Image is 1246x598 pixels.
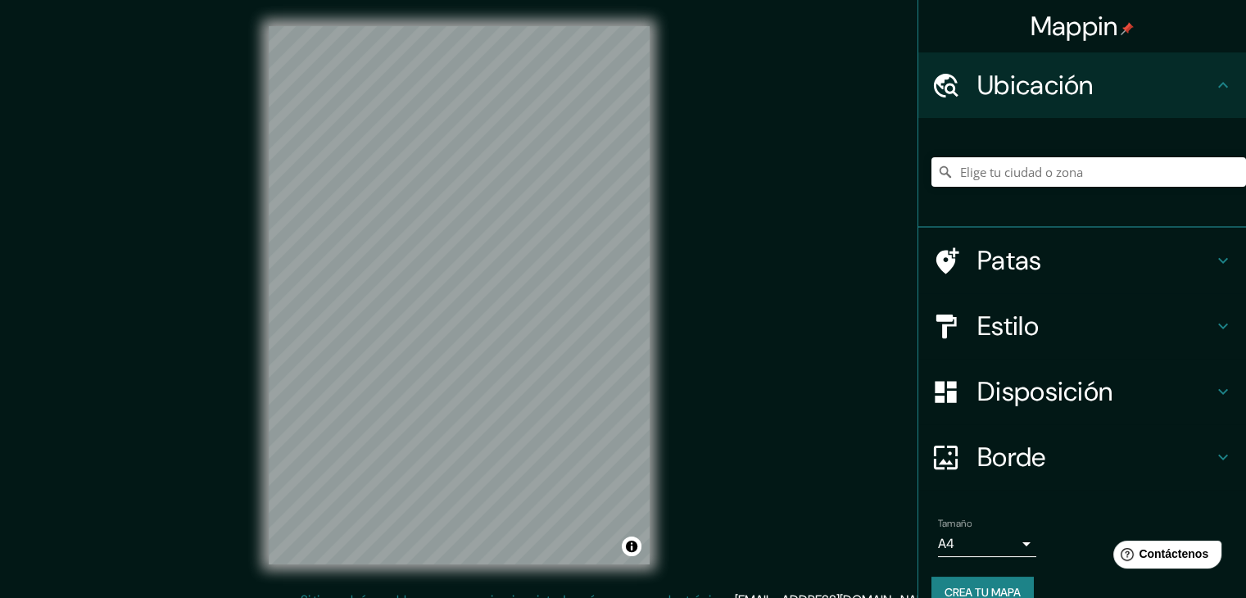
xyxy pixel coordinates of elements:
div: A4 [938,531,1036,557]
font: Patas [977,243,1042,278]
font: Tamaño [938,517,972,530]
font: Estilo [977,309,1039,343]
div: Estilo [918,293,1246,359]
input: Elige tu ciudad o zona [931,157,1246,187]
canvas: Mapa [269,26,650,564]
div: Borde [918,424,1246,490]
font: Ubicación [977,68,1094,102]
font: A4 [938,535,954,552]
div: Ubicación [918,52,1246,118]
button: Activar o desactivar atribución [622,537,641,556]
div: Disposición [918,359,1246,424]
div: Patas [918,228,1246,293]
font: Borde [977,440,1046,474]
font: Disposición [977,374,1112,409]
iframe: Lanzador de widgets de ayuda [1100,534,1228,580]
img: pin-icon.png [1121,22,1134,35]
font: Mappin [1031,9,1118,43]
